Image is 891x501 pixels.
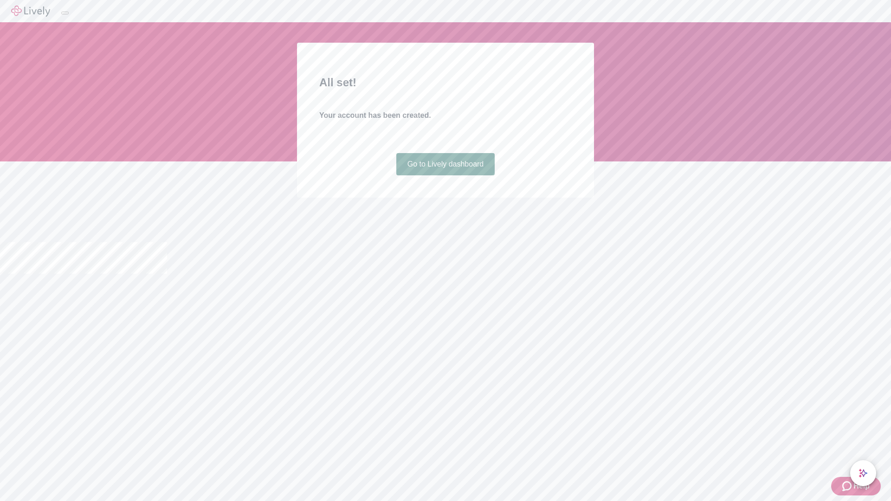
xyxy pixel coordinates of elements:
[396,153,495,175] a: Go to Lively dashboard
[61,12,69,14] button: Log out
[850,460,876,486] button: chat
[319,74,572,91] h2: All set!
[842,481,853,492] svg: Zendesk support icon
[11,6,50,17] img: Lively
[859,469,868,478] svg: Lively AI Assistant
[831,477,881,495] button: Zendesk support iconHelp
[853,481,870,492] span: Help
[319,110,572,121] h4: Your account has been created.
